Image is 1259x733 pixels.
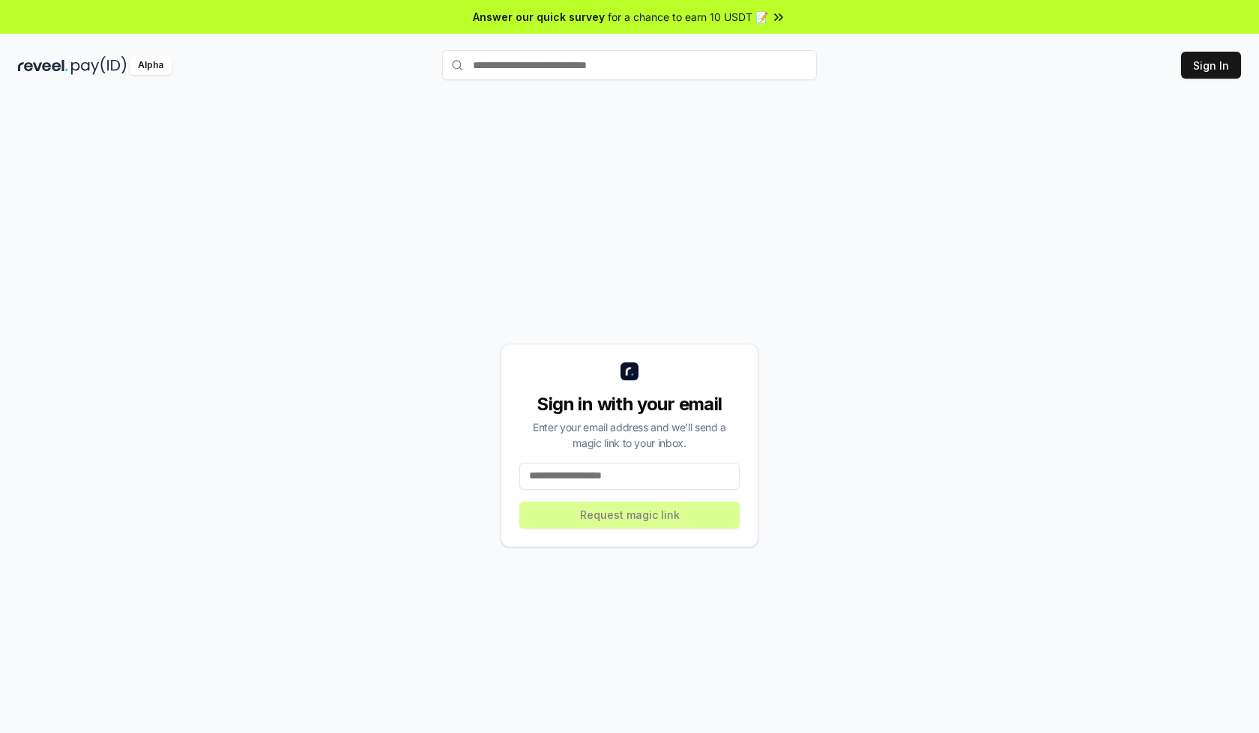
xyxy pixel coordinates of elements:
[473,9,605,25] span: Answer our quick survey
[71,56,127,75] img: pay_id
[1181,52,1241,79] button: Sign In
[608,9,768,25] span: for a chance to earn 10 USDT 📝
[519,392,740,416] div: Sign in with your email
[621,362,638,380] img: logo_small
[519,419,740,451] div: Enter your email address and we’ll send a magic link to your inbox.
[130,56,172,75] div: Alpha
[18,56,68,75] img: reveel_dark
